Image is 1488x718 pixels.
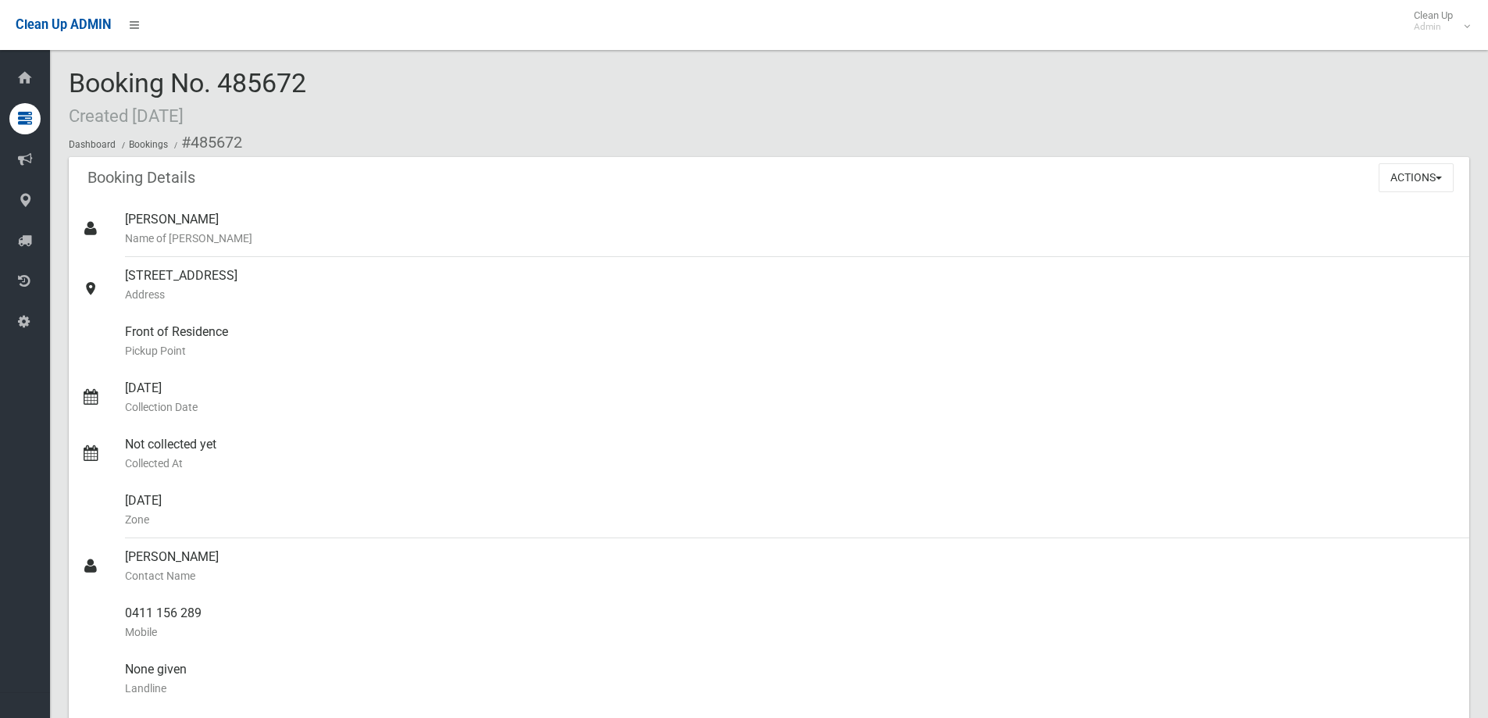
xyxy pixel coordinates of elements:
small: Created [DATE] [69,105,184,126]
div: None given [125,651,1457,707]
span: Clean Up ADMIN [16,17,111,32]
div: [PERSON_NAME] [125,538,1457,595]
small: Collection Date [125,398,1457,416]
small: Zone [125,510,1457,529]
div: [PERSON_NAME] [125,201,1457,257]
small: Landline [125,679,1457,698]
small: Address [125,285,1457,304]
div: [DATE] [125,370,1457,426]
div: [DATE] [125,482,1457,538]
small: Name of [PERSON_NAME] [125,229,1457,248]
header: Booking Details [69,163,214,193]
small: Admin [1414,21,1453,33]
button: Actions [1379,163,1454,192]
small: Contact Name [125,566,1457,585]
span: Clean Up [1406,9,1468,33]
small: Collected At [125,454,1457,473]
li: #485672 [170,128,242,157]
span: Booking No. 485672 [69,67,306,128]
div: Front of Residence [125,313,1457,370]
div: 0411 156 289 [125,595,1457,651]
a: Dashboard [69,139,116,150]
a: Bookings [129,139,168,150]
small: Mobile [125,623,1457,641]
div: [STREET_ADDRESS] [125,257,1457,313]
small: Pickup Point [125,341,1457,360]
div: Not collected yet [125,426,1457,482]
